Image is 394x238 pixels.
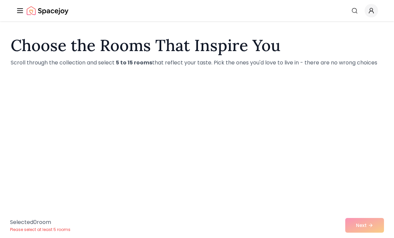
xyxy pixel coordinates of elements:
h1: Choose the Rooms That Inspire You [11,37,383,53]
p: Please select at least 5 rooms [10,227,70,232]
p: Selected 0 room [10,218,70,226]
img: Spacejoy Logo [27,4,68,17]
strong: 5 to 15 rooms [116,59,152,66]
a: Spacejoy [27,4,68,17]
p: Scroll through the collection and select that reflect your taste. Pick the ones you'd love to liv... [11,59,383,67]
